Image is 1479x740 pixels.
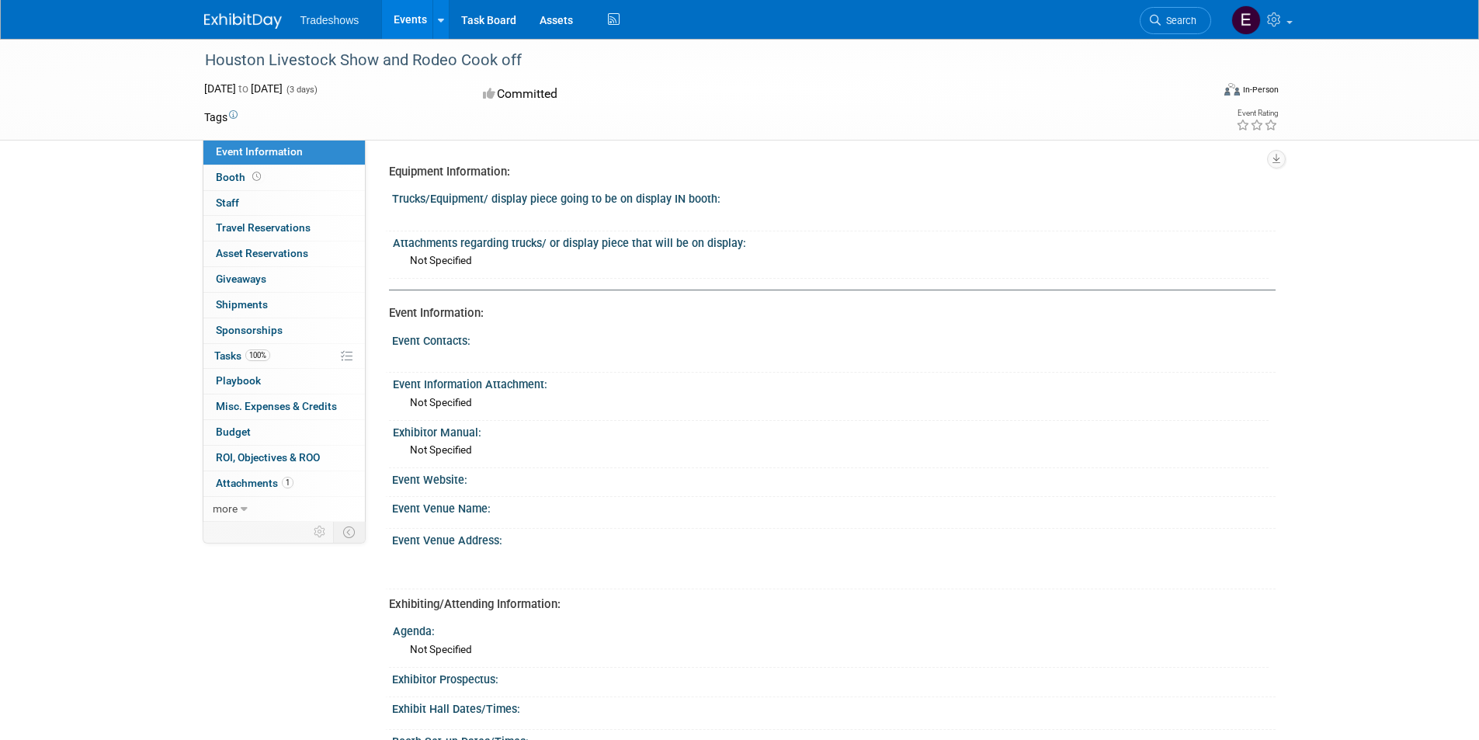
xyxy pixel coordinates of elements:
[1236,109,1278,117] div: Event Rating
[249,171,264,182] span: Booth not reserved yet
[410,642,1263,657] div: Not Specified
[216,426,251,438] span: Budget
[214,349,270,362] span: Tasks
[307,522,334,542] td: Personalize Event Tab Strip
[203,216,365,241] a: Travel Reservations
[333,522,365,542] td: Toggle Event Tabs
[203,140,365,165] a: Event Information
[216,400,337,412] span: Misc. Expenses & Credits
[393,231,1269,251] div: Attachments regarding trucks/ or display piece that will be on display:
[204,82,283,95] span: [DATE] [DATE]
[200,47,1188,75] div: Houston Livestock Show and Rodeo Cook off
[392,697,1276,717] div: Exhibit Hall Dates/Times:
[204,109,238,125] td: Tags
[216,477,293,489] span: Attachments
[389,596,1264,613] div: Exhibiting/Attending Information:
[393,620,1269,639] div: Agenda:
[1161,15,1196,26] span: Search
[203,394,365,419] a: Misc. Expenses & Credits
[203,165,365,190] a: Booth
[203,267,365,292] a: Giveaways
[216,196,239,209] span: Staff
[216,273,266,285] span: Giveaways
[203,446,365,471] a: ROI, Objectives & ROO
[203,369,365,394] a: Playbook
[300,14,359,26] span: Tradeshows
[216,171,264,183] span: Booth
[1231,5,1261,35] img: Elizabeth Hisaw
[392,668,1276,687] div: Exhibitor Prospectus:
[203,471,365,496] a: Attachments1
[392,187,1276,207] div: Trucks/Equipment/ display piece going to be on display IN booth:
[213,502,238,515] span: more
[1120,81,1279,104] div: Event Format
[392,497,1276,516] div: Event Venue Name:
[393,373,1269,392] div: Event Information Attachment:
[389,305,1264,321] div: Event Information:
[216,324,283,336] span: Sponsorships
[478,81,821,108] div: Committed
[392,529,1276,548] div: Event Venue Address:
[216,451,320,464] span: ROI, Objectives & ROO
[216,145,303,158] span: Event Information
[285,85,318,95] span: (3 days)
[410,443,1263,457] div: Not Specified
[216,221,311,234] span: Travel Reservations
[1140,7,1211,34] a: Search
[1242,84,1279,96] div: In-Person
[203,293,365,318] a: Shipments
[203,420,365,445] a: Budget
[410,253,1263,268] div: Not Specified
[216,247,308,259] span: Asset Reservations
[393,421,1269,440] div: Exhibitor Manual:
[389,164,1264,180] div: Equipment Information:
[282,477,293,488] span: 1
[245,349,270,361] span: 100%
[203,318,365,343] a: Sponsorships
[1224,83,1240,96] img: Format-Inperson.png
[392,329,1276,349] div: Event Contacts:
[216,374,261,387] span: Playbook
[203,191,365,216] a: Staff
[203,241,365,266] a: Asset Reservations
[216,298,268,311] span: Shipments
[203,497,365,522] a: more
[204,13,282,29] img: ExhibitDay
[392,468,1276,488] div: Event Website:
[410,395,1263,410] div: Not Specified
[203,344,365,369] a: Tasks100%
[236,82,251,95] span: to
